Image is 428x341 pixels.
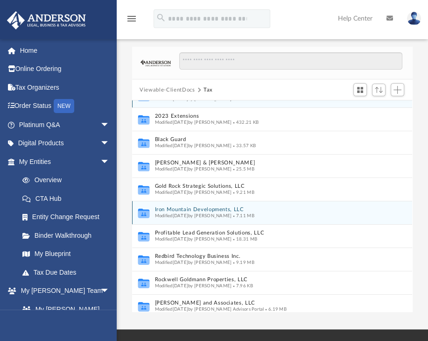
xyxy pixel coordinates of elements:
button: Add [391,83,405,96]
a: Entity Change Request [13,208,124,227]
a: CTA Hub [13,189,124,208]
a: My Entitiesarrow_drop_down [7,152,124,171]
span: Modified [DATE] by [PERSON_NAME] [155,284,232,288]
a: My [PERSON_NAME] Team [13,300,114,330]
a: Tax Due Dates [13,263,124,282]
button: Switch to Grid View [353,83,367,96]
span: 6.19 MB [264,307,287,312]
span: arrow_drop_down [100,134,119,153]
span: 7.11 MB [232,213,254,218]
img: Anderson Advisors Platinum Portal [4,11,89,29]
button: Iron Mountain Developments, LLC [155,207,370,213]
span: arrow_drop_down [100,115,119,135]
div: NEW [54,99,74,113]
span: Modified [DATE] by [PERSON_NAME] [155,167,232,171]
button: [PERSON_NAME] & [PERSON_NAME] [155,160,370,166]
span: 18.31 MB [232,237,258,242]
a: My Blueprint [13,245,119,263]
span: Modified [DATE] by [PERSON_NAME] [155,97,232,101]
span: 25.5 MB [232,167,254,171]
span: arrow_drop_down [100,282,119,301]
span: 432.21 KB [232,120,259,125]
input: Search files and folders [179,52,402,70]
span: Modified [DATE] by [PERSON_NAME] [155,260,232,265]
span: 686.48 KB [232,97,259,101]
button: Rockwell Goldmann Properties, LLC [155,277,370,283]
span: 33.57 KB [232,143,256,148]
a: Online Ordering [7,60,124,78]
button: Tax [203,86,213,94]
a: Platinum Q&Aarrow_drop_down [7,115,124,134]
button: 2023 Extensions [155,114,370,120]
a: Digital Productsarrow_drop_down [7,134,124,153]
div: grid [132,100,412,313]
i: search [156,13,166,23]
button: Viewable-ClientDocs [140,86,195,94]
button: Gold Rock Strategic Solutions, LLC [155,184,370,190]
span: Modified [DATE] by [PERSON_NAME] [155,190,232,195]
a: Tax Organizers [7,78,124,97]
span: Modified [DATE] by [PERSON_NAME] [155,237,232,242]
span: Modified [DATE] by [PERSON_NAME] Advisors Portal [155,307,264,312]
a: Order StatusNEW [7,97,124,116]
button: Sort [372,84,386,96]
span: Modified [DATE] by [PERSON_NAME] [155,143,232,148]
a: menu [126,18,137,24]
span: 9.19 MB [232,260,254,265]
a: Binder Walkthrough [13,226,124,245]
span: 7.96 KB [232,284,253,288]
span: arrow_drop_down [100,152,119,171]
img: User Pic [407,12,421,25]
a: Home [7,41,124,60]
button: [PERSON_NAME] and Associates, LLC [155,300,370,306]
button: Redbird Technology Business Inc. [155,254,370,260]
i: menu [126,13,137,24]
a: Overview [13,171,124,190]
span: Modified [DATE] by [PERSON_NAME] [155,213,232,218]
a: My [PERSON_NAME] Teamarrow_drop_down [7,282,119,300]
span: 9.21 MB [232,190,254,195]
button: Profitable Lead Generation Solutions, LLC [155,230,370,236]
button: Black Guard [155,137,370,143]
span: Modified [DATE] by [PERSON_NAME] [155,120,232,125]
